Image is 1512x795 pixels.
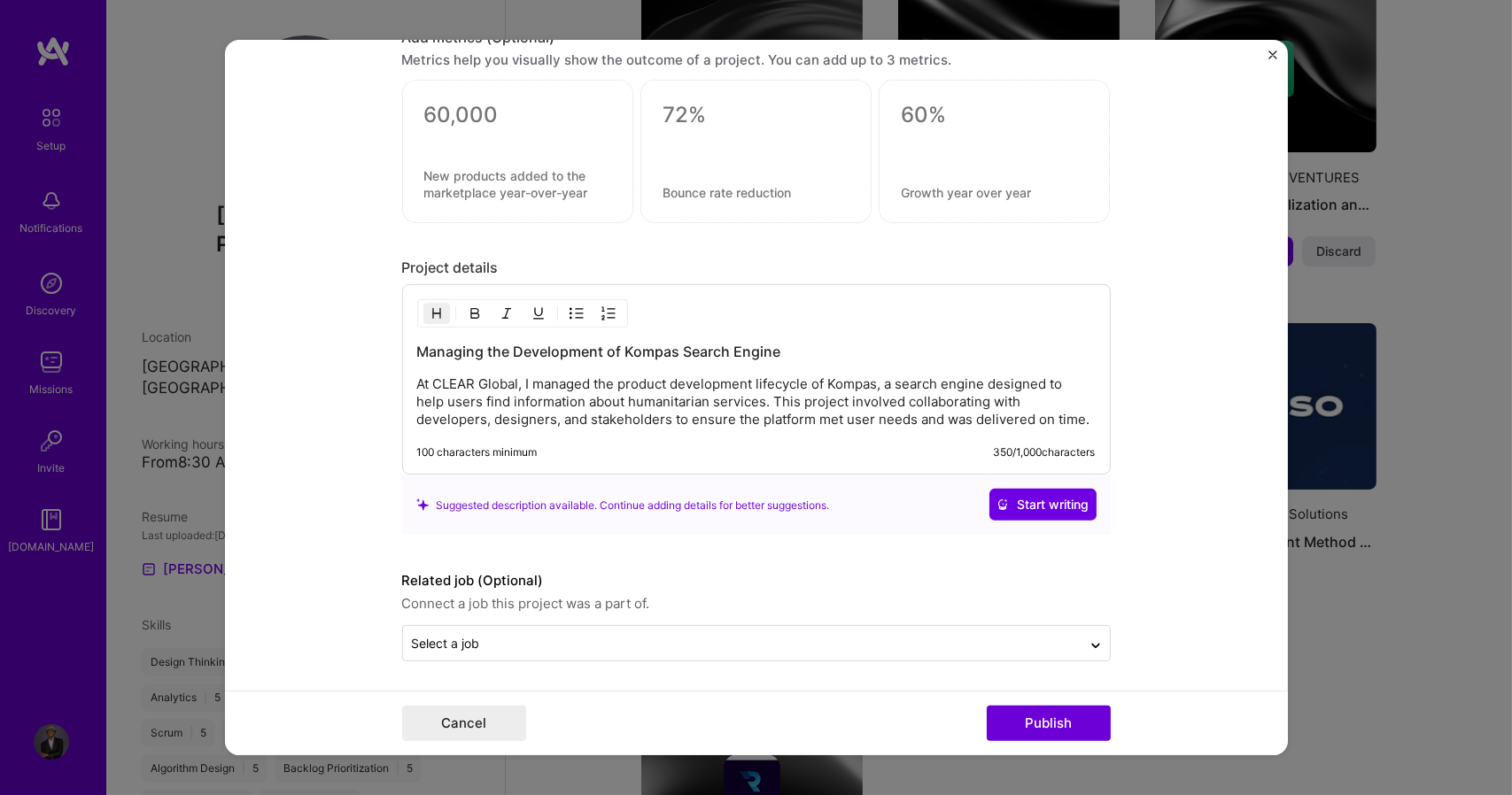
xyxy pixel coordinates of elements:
[557,303,558,324] img: Divider
[570,306,584,320] img: UL
[500,306,514,320] img: Italic
[989,489,1097,521] button: Start writing
[601,306,616,320] img: OL
[402,259,1111,277] div: Project details
[430,306,444,320] img: Heading
[417,342,1096,361] h3: Managing the Development of Kompas Search Engine
[994,445,1096,459] div: 350 / 1,000 characters
[402,593,1111,614] span: Connect a job this project was a part of.
[402,570,1111,591] label: Related job (Optional)
[412,634,480,652] div: Select a job
[531,306,546,320] img: Underline
[996,498,1009,511] i: icon CrystalBallWhite
[416,498,429,511] i: icon SuggestedTeams
[402,706,526,741] button: Cancel
[987,706,1111,741] button: Publish
[417,375,1096,428] p: At CLEAR Global, I managed the product development lifecycle of Kompas, a search engine designed ...
[996,496,1089,513] span: Start writing
[468,306,482,320] img: Bold
[417,445,538,459] div: 100 characters minimum
[455,303,456,324] img: Divider
[416,496,829,514] div: Suggested description available. Continue adding details for better suggestions.
[1268,50,1277,69] button: Close
[402,50,1111,69] div: Metrics help you visually show the outcome of a project. You can add up to 3 metrics.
